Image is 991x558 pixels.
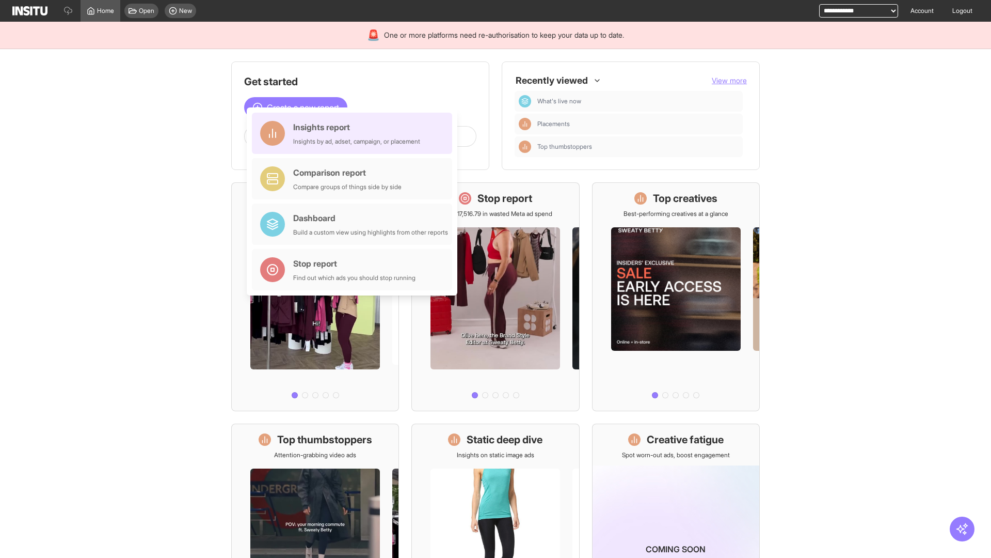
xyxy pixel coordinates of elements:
div: Insights by ad, adset, campaign, or placement [293,137,420,146]
h1: Stop report [477,191,532,206]
span: New [179,7,192,15]
div: Build a custom view using highlights from other reports [293,228,448,237]
span: Top thumbstoppers [537,143,739,151]
div: Insights [519,141,531,153]
span: View more [712,76,747,85]
img: Logo [12,6,47,16]
p: Insights on static image ads [457,451,534,459]
p: Attention-grabbing video ads [274,451,356,459]
span: Open [139,7,154,15]
div: Find out which ads you should stop running [293,274,415,282]
div: Insights [519,118,531,130]
div: Compare groups of things side by side [293,183,402,191]
div: 🚨 [367,28,380,42]
div: Dashboard [293,212,448,224]
span: Create a new report [267,101,339,114]
span: One or more platforms need re-authorisation to keep your data up to date. [384,30,624,40]
h1: Static deep dive [467,432,542,447]
p: Best-performing creatives at a glance [624,210,728,218]
p: Save £17,516.79 in wasted Meta ad spend [439,210,552,218]
a: Stop reportSave £17,516.79 in wasted Meta ad spend [411,182,579,411]
h1: Top creatives [653,191,717,206]
div: Stop report [293,257,415,270]
span: Placements [537,120,570,128]
h1: Top thumbstoppers [277,432,372,447]
span: Home [97,7,114,15]
button: View more [712,75,747,86]
span: Placements [537,120,739,128]
div: Comparison report [293,166,402,179]
span: What's live now [537,97,581,105]
h1: Get started [244,74,476,89]
span: Top thumbstoppers [537,143,592,151]
a: What's live nowSee all active ads instantly [231,182,399,411]
div: Dashboard [519,95,531,107]
div: Insights report [293,121,420,133]
button: Create a new report [244,97,347,118]
span: What's live now [537,97,739,105]
a: Top creativesBest-performing creatives at a glance [592,182,760,411]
